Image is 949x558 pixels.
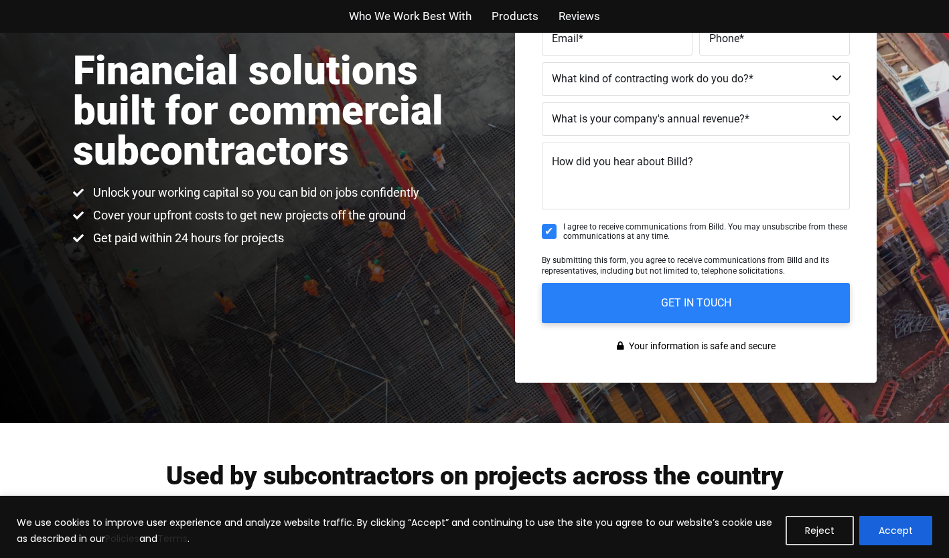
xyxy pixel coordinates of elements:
[563,222,850,242] span: I agree to receive communications from Billd. You may unsubscribe from these communications at an...
[709,31,739,44] span: Phone
[90,230,284,246] span: Get paid within 24 hours for projects
[90,207,406,223] span: Cover your upfront costs to get new projects off the ground
[73,463,877,488] h2: Used by subcontractors on projects across the country
[542,224,557,239] input: I agree to receive communications from Billd. You may unsubscribe from these communications at an...
[552,31,579,44] span: Email
[349,7,471,26] a: Who We Work Best With
[859,516,932,545] button: Accept
[17,515,776,547] p: We use cookies to improve user experience and analyze website traffic. By clicking “Accept” and c...
[626,337,776,356] span: Your information is safe and secure
[90,185,419,201] span: Unlock your working capital so you can bid on jobs confidently
[157,532,188,545] a: Terms
[492,7,538,26] a: Products
[105,532,139,545] a: Policies
[73,51,475,171] h1: Financial solutions built for commercial subcontractors
[786,516,854,545] button: Reject
[552,155,693,168] span: How did you hear about Billd?
[559,7,600,26] a: Reviews
[542,283,850,323] input: GET IN TOUCH
[542,256,829,276] span: By submitting this form, you agree to receive communications from Billd and its representatives, ...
